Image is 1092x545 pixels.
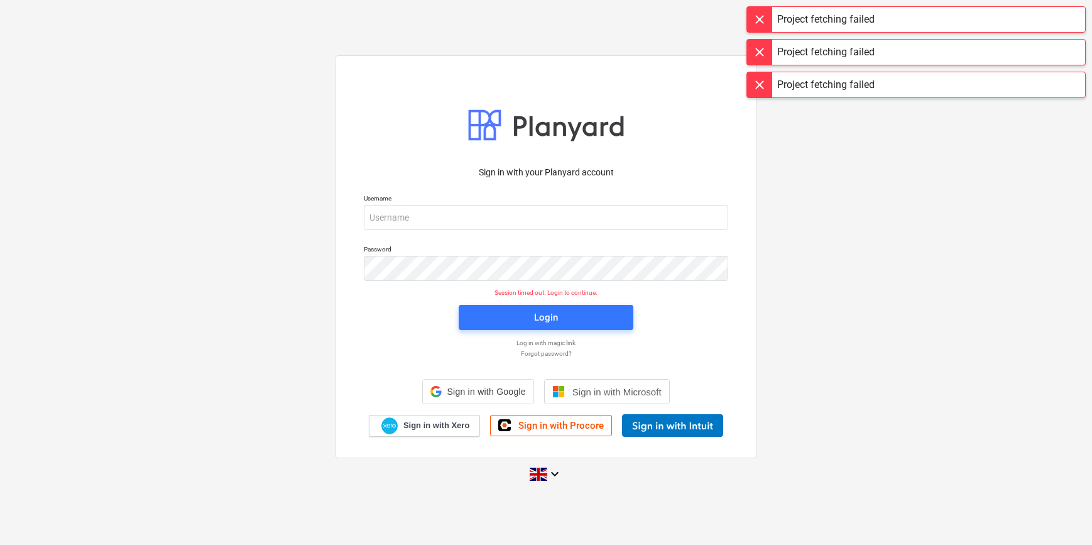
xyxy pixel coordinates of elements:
[364,245,728,256] p: Password
[490,415,612,436] a: Sign in with Procore
[369,415,481,437] a: Sign in with Xero
[364,166,728,179] p: Sign in with your Planyard account
[358,339,734,347] a: Log in with magic link
[358,350,734,358] a: Forgot password?
[364,205,728,230] input: Username
[572,387,662,397] span: Sign in with Microsoft
[547,466,562,482] i: keyboard_arrow_down
[381,417,398,434] img: Xero logo
[403,420,469,431] span: Sign in with Xero
[447,387,525,397] span: Sign in with Google
[459,305,633,330] button: Login
[534,309,558,326] div: Login
[777,77,875,92] div: Project fetching failed
[777,45,875,60] div: Project fetching failed
[518,420,604,431] span: Sign in with Procore
[552,385,565,398] img: Microsoft logo
[356,289,736,297] p: Session timed out. Login to continue.
[777,12,875,27] div: Project fetching failed
[364,194,728,205] p: Username
[422,379,533,404] div: Sign in with Google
